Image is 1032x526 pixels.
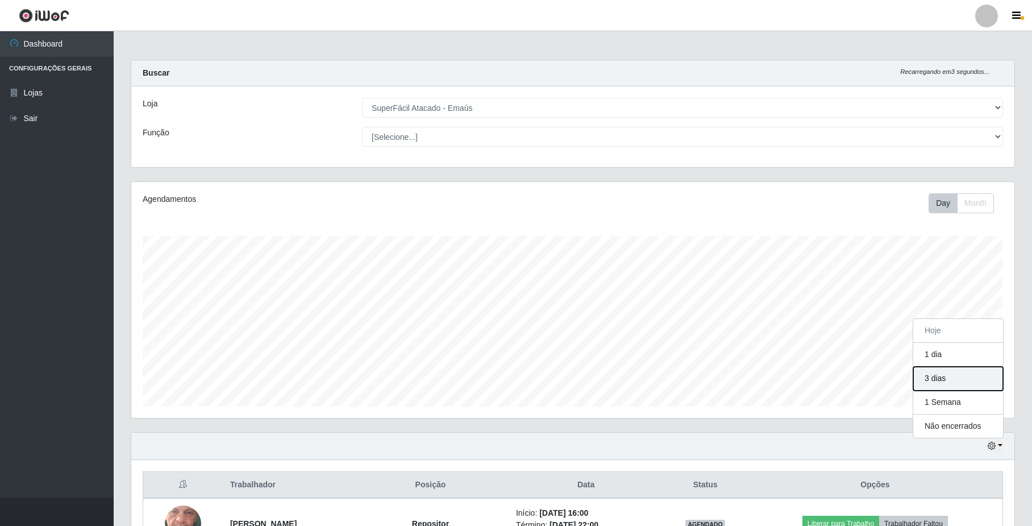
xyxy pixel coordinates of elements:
th: Opções [748,472,1003,499]
button: Month [957,193,994,213]
div: Toolbar with button groups [929,193,1003,213]
button: Hoje [913,319,1003,343]
div: Agendamentos [143,193,491,205]
div: First group [929,193,994,213]
th: Status [663,472,748,499]
th: Trabalhador [223,472,352,499]
i: Recarregando em 3 segundos... [900,68,989,75]
button: 3 dias [913,367,1003,391]
button: 1 dia [913,343,1003,367]
label: Função [143,127,169,139]
img: CoreUI Logo [19,9,69,23]
button: 1 Semana [913,391,1003,415]
th: Posição [352,472,509,499]
li: Início: [516,507,656,519]
label: Loja [143,98,157,110]
time: [DATE] 16:00 [539,508,588,517]
button: Não encerrados [913,415,1003,438]
button: Day [929,193,958,213]
th: Data [509,472,663,499]
strong: Buscar [143,68,169,77]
